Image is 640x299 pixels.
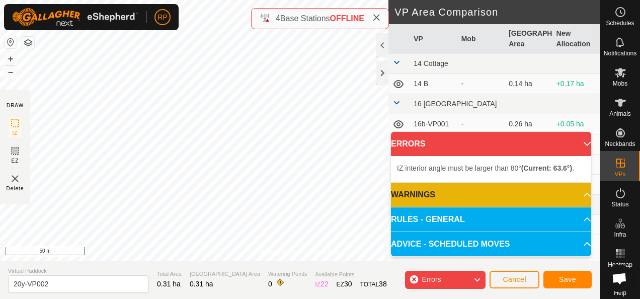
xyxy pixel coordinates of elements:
span: Status [611,201,628,207]
span: Available Points [315,270,386,279]
span: Total Area [157,270,182,278]
span: Base Stations [280,14,330,23]
th: [GEOGRAPHIC_DATA] Area [505,24,552,54]
td: 0.26 ha [505,114,552,134]
span: [GEOGRAPHIC_DATA] Area [190,270,260,278]
h2: VP Area Comparison [394,6,600,18]
span: Neckbands [605,141,635,147]
td: 0.14 ha [505,74,552,94]
td: +0.05 ha [552,114,600,134]
b: (Current: 63.6°) [521,164,572,172]
button: Save [543,271,592,288]
span: Schedules [606,20,634,26]
th: New Allocation [552,24,600,54]
p-accordion-header: WARNINGS [391,183,591,207]
span: OFFLINE [330,14,364,23]
a: Privacy Policy [260,248,298,257]
span: Cancel [503,275,526,283]
span: 22 [321,280,329,288]
span: IZ interior angle must be larger than 80° . [397,164,574,172]
span: Animals [609,111,631,117]
div: - [461,260,501,270]
span: Save [559,275,576,283]
img: VP [9,173,21,185]
span: 30 [344,280,352,288]
span: 4 [276,14,280,23]
img: Gallagher Logo [12,8,138,26]
button: Map Layers [22,37,34,49]
div: - [461,119,501,129]
button: Reset Map [5,36,17,48]
span: Virtual Paddock [8,267,149,275]
span: Infra [614,232,626,238]
div: DRAW [7,102,24,109]
p-accordion-header: ADVICE - SCHEDULED MOVES [391,232,591,256]
span: 38 [379,280,387,288]
span: VPs [614,171,625,177]
span: WARNINGS [391,189,435,201]
p-accordion-header: RULES - GENERAL [391,207,591,232]
span: Delete [7,185,24,192]
button: Cancel [490,271,539,288]
p-accordion-header: ERRORS [391,132,591,156]
div: TOTAL [360,279,387,289]
button: – [5,66,17,78]
span: Watering Points [268,270,307,278]
span: ADVICE - SCHEDULED MOVES [391,238,510,250]
div: - [461,79,501,89]
td: +0.17 ha [552,74,600,94]
span: IZ [13,129,18,137]
div: IZ [315,279,328,289]
span: Heatmap [608,262,632,268]
span: Notifications [604,50,636,56]
span: 16 [GEOGRAPHIC_DATA] [414,100,497,108]
span: Errors [422,275,441,283]
span: RULES - GENERAL [391,213,465,226]
button: + [5,53,17,65]
span: RP [157,12,167,23]
span: 0.31 ha [157,280,181,288]
div: EZ [337,279,352,289]
span: ERRORS [391,138,425,150]
td: 14 B [410,74,457,94]
th: VP [410,24,457,54]
span: 0.31 ha [190,280,213,288]
td: 16b-VP001 [410,114,457,134]
p-accordion-content: ERRORS [391,156,591,182]
th: Mob [457,24,505,54]
span: Help [614,290,626,296]
span: 0 [268,280,272,288]
span: Mobs [613,81,627,87]
span: 14 Cottage [414,59,448,67]
a: Contact Us [310,248,340,257]
span: EZ [12,157,19,165]
div: Open chat [606,265,633,292]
